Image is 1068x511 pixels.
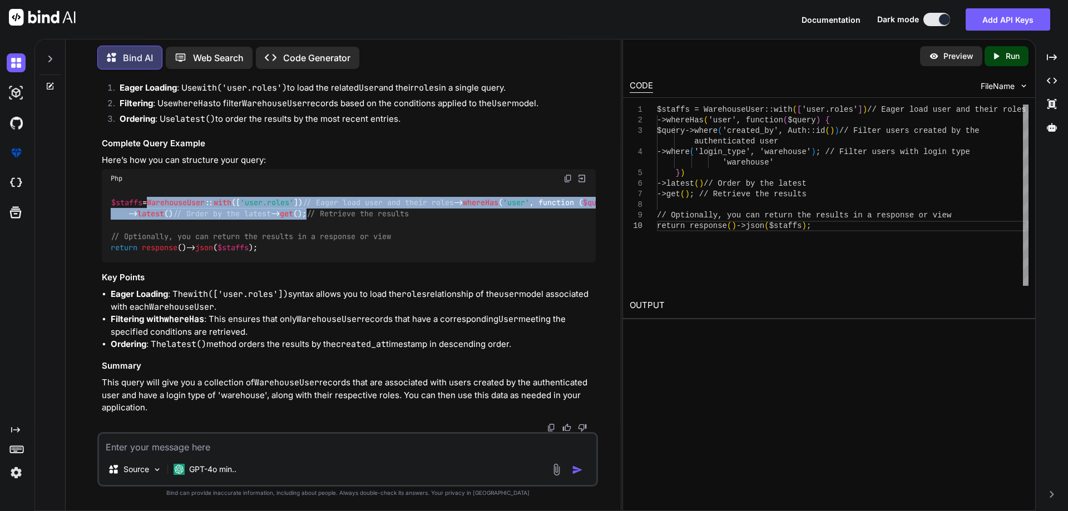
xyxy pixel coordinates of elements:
[492,98,512,109] code: User
[137,209,164,219] span: latest
[727,221,731,230] span: (
[680,190,685,199] span: (
[9,9,76,26] img: Bind AI
[166,339,206,350] code: latest()
[189,464,236,475] p: GPT-4o min..
[188,289,288,300] code: with(['user.roles'])
[7,173,26,192] img: cloudideIcon
[862,105,867,114] span: )
[1019,81,1029,91] img: chevron down
[562,423,571,432] img: like
[630,105,642,115] div: 1
[149,301,214,312] code: WarehouseUser
[807,221,811,230] span: ;
[694,147,811,156] span: 'login_type', 'warehouse'
[123,51,153,65] p: Bind AI
[630,210,642,221] div: 9
[303,197,454,207] span: // Eager load user and their roles
[214,197,231,207] span: with
[657,126,718,135] span: $query->where
[120,98,153,108] strong: Filtering
[254,377,319,388] code: WarehouseUser
[414,82,439,93] code: roles
[802,15,861,24] span: Documentation
[111,197,142,207] span: $staffs
[867,105,1026,114] span: // Eager load user and their roles
[283,51,350,65] p: Code Generator
[694,137,778,146] span: authenticated user
[498,314,518,325] code: User
[111,339,146,349] strong: Ordering
[173,98,213,109] code: whereHas
[111,97,596,113] li: : Use to filter records based on the conditions applied to the model.
[111,231,391,241] span: // Optionally, you can return the results in a response or view
[572,464,583,475] img: icon
[102,360,596,373] h3: Summary
[704,179,807,188] span: // Order by the latest
[111,243,137,253] span: return
[675,168,680,177] span: }
[120,82,177,93] strong: Eager Loading
[783,116,787,125] span: (
[7,113,26,132] img: githubDark
[630,200,642,210] div: 8
[802,221,806,230] span: )
[811,147,815,156] span: )
[981,81,1015,92] span: FileName
[402,289,427,300] code: roles
[736,221,764,230] span: ->json
[689,190,806,199] span: ; // Retrieve the results
[1006,51,1020,62] p: Run
[708,116,783,125] span: 'user', function
[111,289,168,299] strong: Eager Loading
[731,221,736,230] span: )
[102,376,596,414] p: This query will give you a collection of records that are associated with users created by the au...
[280,209,293,219] span: get
[111,314,204,324] strong: Filtering with
[152,465,162,474] img: Pick Models
[7,53,26,72] img: darkChat
[877,14,919,25] span: Dark mode
[563,174,572,183] img: copy
[173,209,271,219] span: // Order by the latest
[966,8,1050,31] button: Add API Keys
[657,147,690,156] span: ->where
[630,189,642,200] div: 7
[680,168,685,177] span: )
[111,313,596,338] li: : This ensures that only records that have a corresponding meeting the specified conditions are r...
[815,116,820,125] span: )
[764,221,769,230] span: (
[120,113,155,124] strong: Ordering
[630,168,642,178] div: 5
[657,116,704,125] span: ->whereHas
[685,190,689,199] span: )
[193,51,244,65] p: Web Search
[657,190,680,199] span: ->get
[463,197,498,207] span: whereHas
[547,423,556,432] img: copy
[7,463,26,482] img: settings
[217,243,249,253] span: $staffs
[722,126,825,135] span: 'created_by', Auth::id
[306,209,409,219] span: // Retrieve the results
[142,243,177,253] span: response
[503,197,530,207] span: 'user'
[825,116,829,125] span: {
[834,126,839,135] span: )
[197,82,287,93] code: with('user.roles')
[164,314,204,325] code: whereHas
[7,83,26,102] img: darkAi-studio
[630,126,642,136] div: 3
[242,98,307,109] code: WarehouseUser
[825,126,829,135] span: (
[174,464,185,475] img: GPT-4o mini
[111,82,596,97] li: : Use to load the related and their in a single query.
[718,126,722,135] span: (
[802,105,858,114] span: 'user.roles'
[175,113,215,125] code: latest()
[97,489,598,497] p: Bind can provide inaccurate information, including about people. Always double-check its answers....
[657,211,891,220] span: // Optionally, you can return the results in a res
[123,464,149,475] p: Source
[240,197,294,207] span: 'user.roles'
[583,197,610,207] span: $query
